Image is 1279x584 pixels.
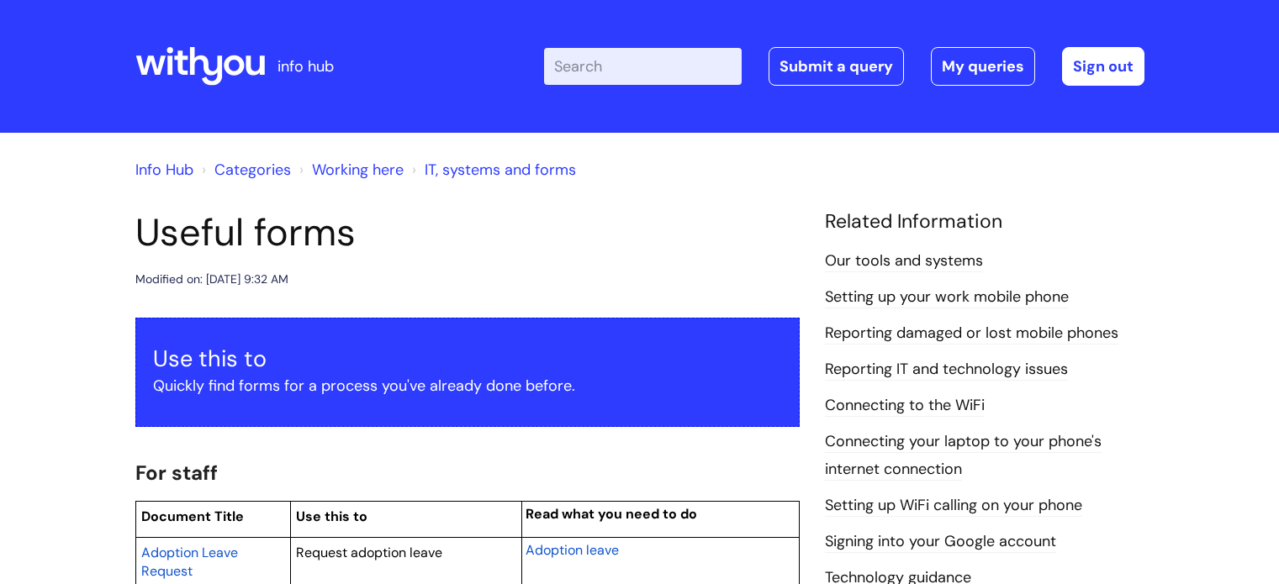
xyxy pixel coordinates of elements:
[296,544,442,561] span: Request adoption leave
[825,250,983,272] a: Our tools and systems
[825,359,1068,381] a: Reporting IT and technology issues
[825,210,1144,234] h4: Related Information
[296,508,367,525] span: Use this to
[825,495,1082,517] a: Setting up WiFi calling on your phone
[135,160,193,180] a: Info Hub
[198,156,291,183] li: Solution home
[153,372,782,399] p: Quickly find forms for a process you've already done before.
[931,47,1035,86] a: My queries
[141,544,238,580] span: Adoption Leave Request
[769,47,904,86] a: Submit a query
[277,53,334,80] p: info hub
[135,210,800,255] h1: Useful forms
[526,539,619,560] a: Adoption leave
[825,287,1069,308] a: Setting up your work mobile phone
[544,47,1144,86] div: | -
[825,395,985,417] a: Connecting to the WiFi
[544,48,742,85] input: Search
[526,505,697,523] span: Read what you need to do
[141,542,238,581] a: Adoption Leave Request
[135,460,218,486] span: For staff
[425,160,576,180] a: IT, systems and forms
[1062,47,1144,86] a: Sign out
[153,345,782,372] h3: Use this to
[825,323,1118,345] a: Reporting damaged or lost mobile phones
[312,160,404,180] a: Working here
[825,531,1056,553] a: Signing into your Google account
[825,431,1102,480] a: Connecting your laptop to your phone's internet connection
[526,541,619,559] span: Adoption leave
[295,156,404,183] li: Working here
[141,508,244,525] span: Document Title
[135,269,288,290] div: Modified on: [DATE] 9:32 AM
[408,156,576,183] li: IT, systems and forms
[214,160,291,180] a: Categories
